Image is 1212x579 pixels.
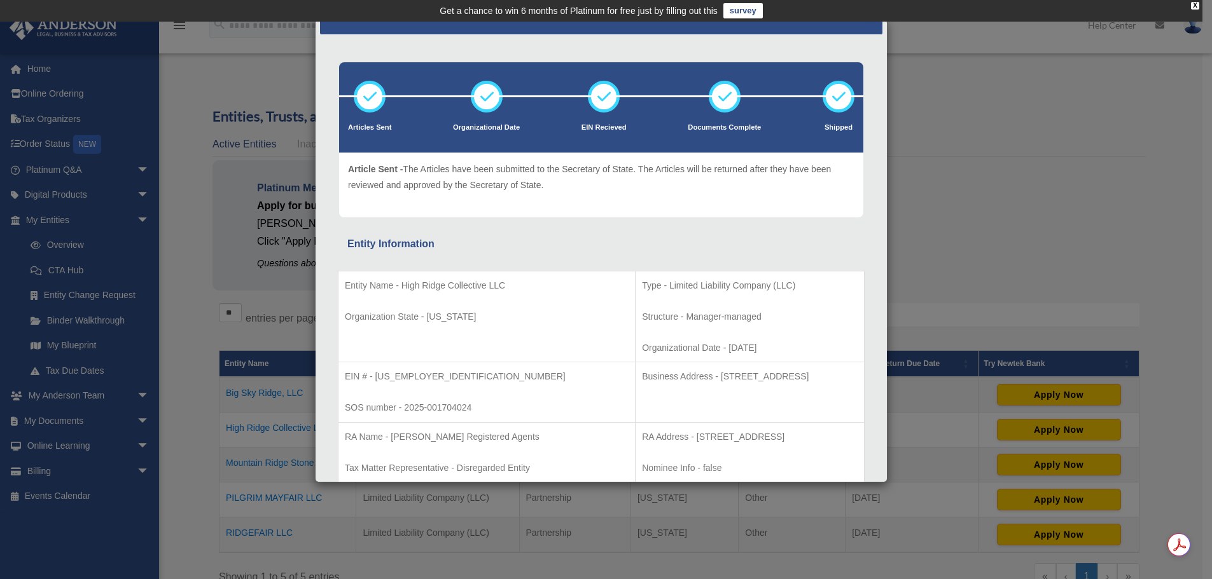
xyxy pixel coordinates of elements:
[345,309,629,325] p: Organization State - [US_STATE]
[345,278,629,294] p: Entity Name - High Ridge Collective LLC
[582,121,627,134] p: EIN Recieved
[348,161,854,193] p: The Articles have been submitted to the Secretary of State. The Articles will be returned after t...
[688,121,761,134] p: Documents Complete
[453,121,520,134] p: Organizational Date
[865,9,873,22] button: ×
[642,340,858,356] p: Organizational Date - [DATE]
[642,429,858,445] p: RA Address - [STREET_ADDRESS]
[347,235,855,253] div: Entity Information
[348,164,403,174] span: Article Sent -
[440,3,718,18] div: Get a chance to win 6 months of Platinum for free just by filling out this
[1191,2,1199,10] div: close
[642,278,858,294] p: Type - Limited Liability Company (LLC)
[345,369,629,385] p: EIN # - [US_EMPLOYER_IDENTIFICATION_NUMBER]
[345,429,629,445] p: RA Name - [PERSON_NAME] Registered Agents
[345,460,629,476] p: Tax Matter Representative - Disregarded Entity
[345,400,629,416] p: SOS number - 2025-001704024
[642,309,858,325] p: Structure - Manager-managed
[723,3,763,18] a: survey
[642,460,858,476] p: Nominee Info - false
[823,121,854,134] p: Shipped
[348,121,391,134] p: Articles Sent
[642,369,858,385] p: Business Address - [STREET_ADDRESS]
